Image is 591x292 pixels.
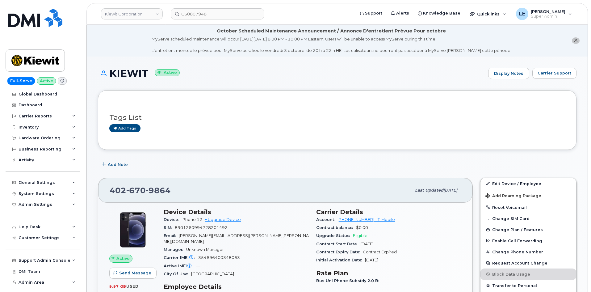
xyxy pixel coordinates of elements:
[164,283,309,290] h3: Employee Details
[164,217,182,222] span: Device
[110,186,171,195] span: 402
[164,264,196,268] span: Active IMEI
[538,70,571,76] span: Carrier Support
[360,242,374,246] span: [DATE]
[363,250,397,254] span: Contract Expired
[196,264,200,268] span: —
[316,233,353,238] span: Upgrade Status
[108,162,128,167] span: Add Note
[480,269,576,280] button: Block Data Usage
[116,256,130,261] span: Active
[164,272,191,276] span: City Of Use
[415,188,443,193] span: Last updated
[182,217,202,222] span: iPhone 12
[217,28,446,34] div: October Scheduled Maintenance Announcement / Annonce D'entretient Prévue Pour octobre
[443,188,457,193] span: [DATE]
[98,159,133,170] button: Add Note
[109,124,140,132] a: Add tags
[480,202,576,213] button: Reset Voicemail
[164,255,198,260] span: Carrier IMEI
[191,272,234,276] span: [GEOGRAPHIC_DATA]
[198,255,240,260] span: 354696400348063
[316,258,365,262] span: Initial Activation Date
[164,233,309,243] span: [PERSON_NAME][EMAIL_ADDRESS][PERSON_NAME][PERSON_NAME][DOMAIN_NAME]
[480,224,576,235] button: Change Plan / Features
[316,250,363,254] span: Contract Expiry Date
[316,217,337,222] span: Account
[119,270,151,276] span: Send Message
[532,68,576,79] button: Carrier Support
[316,278,382,283] span: Bus Unl Phone Subsidy 2.0 B
[109,268,157,279] button: Send Message
[109,114,565,121] h3: Tags List
[316,225,356,230] span: Contract balance
[205,217,241,222] a: + Upgrade Device
[480,213,576,224] button: Change SIM Card
[480,257,576,269] button: Request Account Change
[186,247,224,252] span: Unknown Manager
[365,258,378,262] span: [DATE]
[316,242,360,246] span: Contract Start Date
[492,239,542,243] span: Enable Call Forwarding
[353,233,367,238] span: Eligible
[126,284,139,289] span: used
[480,280,576,291] button: Transfer to Personal
[480,189,576,202] button: Add Roaming Package
[480,235,576,246] button: Enable Call Forwarding
[492,227,543,232] span: Change Plan / Features
[316,269,461,277] h3: Rate Plan
[146,186,171,195] span: 9864
[114,211,151,248] img: iPhone_12.jpg
[337,217,395,222] a: [PHONE_NUMBER] - T-Mobile
[164,208,309,216] h3: Device Details
[572,37,580,44] button: close notification
[164,225,175,230] span: SIM
[316,208,461,216] h3: Carrier Details
[480,178,576,189] a: Edit Device / Employee
[488,68,529,79] a: Display Notes
[564,265,586,287] iframe: Messenger Launcher
[126,186,146,195] span: 670
[98,68,485,79] h1: KIEWIT
[164,233,179,238] span: Email
[155,69,180,76] small: Active
[175,225,228,230] span: 8901260994728201492
[356,225,368,230] span: $0.00
[164,247,186,252] span: Manager
[109,284,126,289] span: 9.97 GB
[480,246,576,257] button: Change Phone Number
[152,36,511,53] div: MyServe scheduled maintenance will occur [DATE][DATE] 8:00 PM - 10:00 PM Eastern. Users will be u...
[485,193,541,199] span: Add Roaming Package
